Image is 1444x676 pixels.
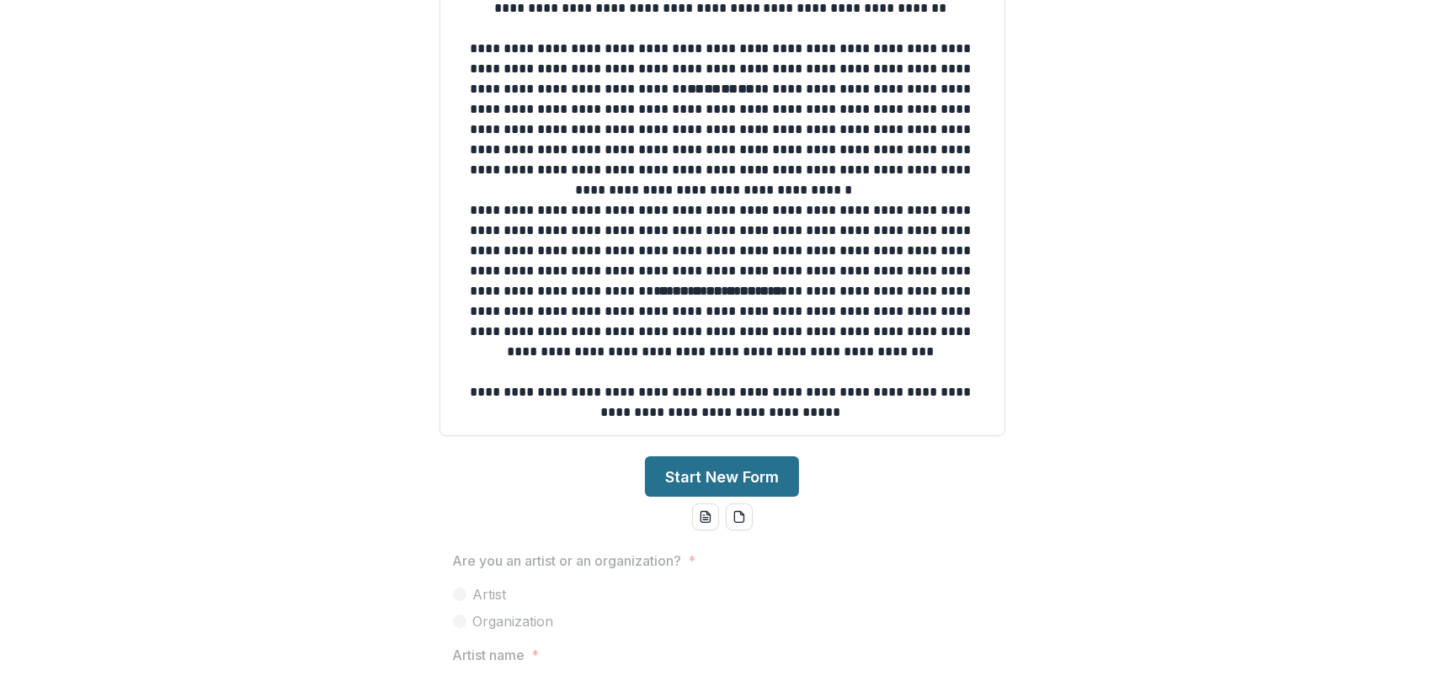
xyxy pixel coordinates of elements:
button: word-download [692,503,719,530]
button: pdf-download [726,503,753,530]
span: Artist [473,584,507,604]
span: Organization [473,611,554,631]
button: Start New Form [645,456,799,497]
p: Artist name [453,645,525,665]
p: Are you an artist or an organization? [453,551,682,571]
